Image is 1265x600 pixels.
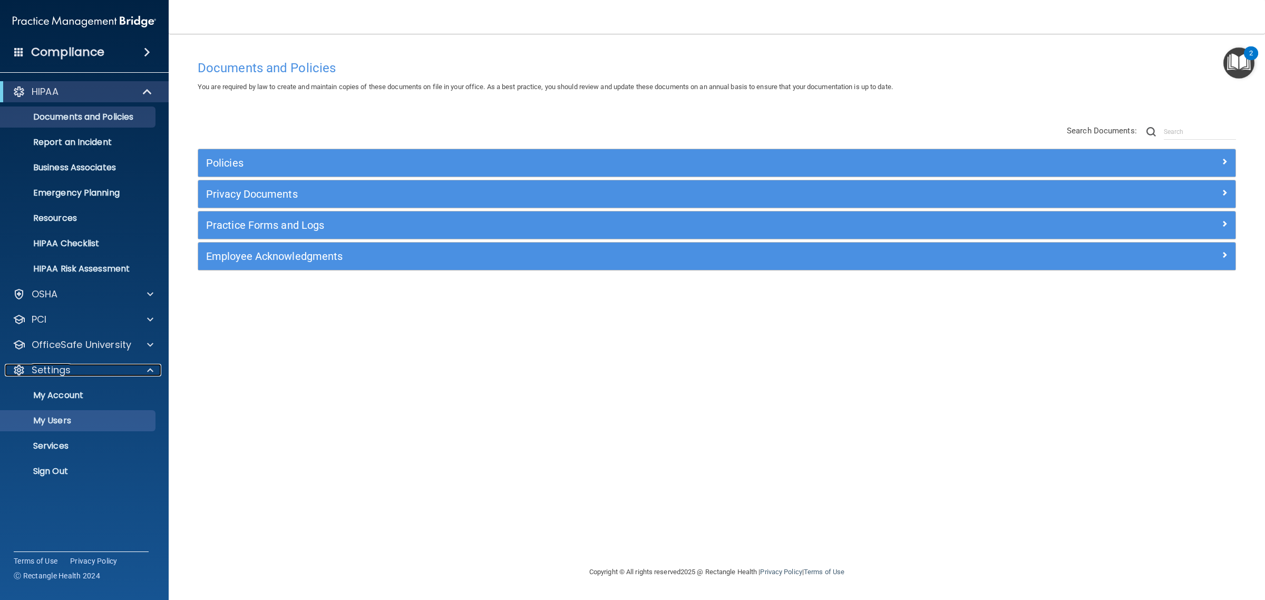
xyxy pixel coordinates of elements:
h5: Privacy Documents [206,188,968,200]
p: Report an Incident [7,137,151,148]
a: Privacy Policy [760,568,802,576]
a: OfficeSafe University [13,338,153,351]
span: You are required by law to create and maintain copies of these documents on file in your office. ... [198,83,893,91]
p: HIPAA [32,85,59,98]
button: Open Resource Center, 2 new notifications [1223,47,1254,79]
a: Employee Acknowledgments [206,248,1228,265]
p: Sign Out [7,466,151,477]
p: PCI [32,313,46,326]
p: Services [7,441,151,451]
h4: Compliance [31,45,104,60]
h5: Practice Forms and Logs [206,219,968,231]
a: Privacy Policy [70,556,118,566]
input: Search [1164,124,1236,140]
a: Terms of Use [14,556,57,566]
p: Emergency Planning [7,188,151,198]
p: OfficeSafe University [32,338,131,351]
a: PCI [13,313,153,326]
a: HIPAA [13,85,153,98]
div: Copyright © All rights reserved 2025 @ Rectangle Health | | [524,555,909,589]
a: Settings [13,364,153,376]
h5: Employee Acknowledgments [206,250,968,262]
a: Terms of Use [804,568,844,576]
p: Documents and Policies [7,112,151,122]
p: OSHA [32,288,58,301]
p: Resources [7,213,151,224]
h5: Policies [206,157,968,169]
span: Search Documents: [1067,126,1137,136]
p: Settings [32,364,71,376]
div: 2 [1249,53,1253,67]
p: My Account [7,390,151,401]
span: Ⓒ Rectangle Health 2024 [14,570,100,581]
a: OSHA [13,288,153,301]
a: Privacy Documents [206,186,1228,202]
a: Policies [206,154,1228,171]
a: Practice Forms and Logs [206,217,1228,234]
img: ic-search.3b580494.png [1146,127,1156,137]
p: My Users [7,415,151,426]
p: HIPAA Checklist [7,238,151,249]
h4: Documents and Policies [198,61,1236,75]
p: HIPAA Risk Assessment [7,264,151,274]
img: PMB logo [13,11,156,32]
p: Business Associates [7,162,151,173]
